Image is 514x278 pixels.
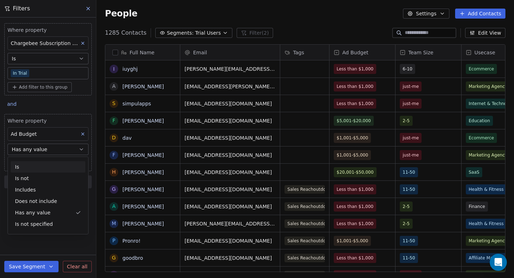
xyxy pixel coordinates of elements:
span: Less than $1,000 [337,100,373,107]
span: [EMAIL_ADDRESS][DOMAIN_NAME] [185,152,276,159]
button: Edit View [465,28,505,38]
span: Full Name [130,49,155,56]
button: Add Contacts [455,9,505,19]
span: Less than $1,000 [337,83,373,90]
span: 11-50 [403,254,415,262]
a: [PERSON_NAME] [122,152,164,158]
div: Full Name [105,45,180,60]
span: Less than $1,000 [337,65,373,73]
a: [PERSON_NAME] [122,272,164,278]
span: Sales Reachoutdone [284,185,325,194]
div: Open Intercom Messenger [490,254,507,271]
a: Pronro! [122,238,141,244]
button: Filter(2) [237,28,273,38]
span: [EMAIL_ADDRESS][DOMAIN_NAME] [185,134,276,142]
a: [PERSON_NAME] [122,84,164,89]
a: [PERSON_NAME] [122,187,164,192]
div: Is not specified [11,218,85,230]
span: [EMAIL_ADDRESS][DOMAIN_NAME] [185,203,276,210]
a: simpulapps [122,101,151,106]
div: Team Size [395,45,461,60]
span: $1,001-$5,000 [337,237,368,244]
div: P [112,237,115,244]
span: 11-50 [403,169,415,176]
span: just-me [403,152,419,159]
span: [PERSON_NAME][EMAIL_ADDRESS][DOMAIN_NAME] [185,220,276,227]
div: M [112,220,116,227]
div: Has any value [11,207,85,218]
span: [EMAIL_ADDRESS][PERSON_NAME][DOMAIN_NAME] [185,83,276,90]
span: [PERSON_NAME][EMAIL_ADDRESS][DOMAIN_NAME] [185,65,276,73]
span: 6-10 [403,65,412,73]
span: Marketing Agency [469,237,507,244]
div: F [112,151,115,159]
span: $1,001-$5,000 [337,134,368,142]
span: Sales Reachoutdone [284,219,325,228]
span: 11-50 [403,237,415,244]
span: Trial Users [195,29,221,37]
span: Team Size [408,49,433,56]
div: Is [11,161,85,173]
span: just-me [403,134,419,142]
span: 1285 Contacts [105,29,146,37]
span: Sales Reachoutdone [284,254,325,262]
span: People [105,8,137,19]
div: Includes [11,184,85,195]
span: Segments: [167,29,193,37]
span: Sales Reachoutdone [284,237,325,245]
span: $20,001-$50,000 [337,169,374,176]
span: [EMAIL_ADDRESS][DOMAIN_NAME] [185,117,276,124]
a: [PERSON_NAME] [122,221,164,227]
span: Ecommerce [469,134,494,142]
a: goodbro [122,255,143,261]
span: $5,001-$20,000 [337,117,371,124]
span: 11-50 [403,186,415,193]
div: Ad Budget [329,45,395,60]
span: Less than $1,000 [337,203,373,210]
span: Education [469,117,490,124]
div: h [112,168,116,176]
span: just-me [403,100,419,107]
span: Less than $1,000 [337,220,373,227]
div: grid [105,60,180,272]
div: d [112,134,116,142]
span: [EMAIL_ADDRESS][DOMAIN_NAME] [185,254,276,262]
span: Sales Reachoutdone [284,202,325,211]
div: s [112,100,116,107]
span: Less than $1,000 [337,254,373,262]
span: [EMAIL_ADDRESS][DOMAIN_NAME] [185,169,276,176]
span: [EMAIL_ADDRESS][DOMAIN_NAME] [185,100,276,107]
span: Affiliate Marketing [469,254,508,262]
span: [EMAIL_ADDRESS][DOMAIN_NAME] [185,186,276,193]
span: 2-5 [403,203,410,210]
span: 2-5 [403,117,410,124]
div: F [112,117,115,124]
span: Less than $1,000 [337,186,373,193]
span: just-me [403,83,419,90]
a: [PERSON_NAME] [122,169,164,175]
span: Health & Fitness [469,220,504,227]
a: dav [122,135,132,141]
span: Usecase [474,49,495,56]
div: G [112,185,116,193]
div: A [112,203,116,210]
a: [PERSON_NAME] [122,204,164,209]
button: Settings [403,9,449,19]
span: $1,001-$5,000 [337,152,368,159]
span: Marketing Agency [469,83,507,90]
a: [PERSON_NAME] [122,118,164,124]
div: Does not include [11,195,85,207]
div: i [113,65,115,73]
span: Marketing Agency [469,152,507,159]
div: A [112,83,116,90]
span: 2-5 [403,220,410,227]
div: Suggestions [8,161,88,230]
span: [EMAIL_ADDRESS][DOMAIN_NAME] [185,237,276,244]
div: Email [180,45,280,60]
a: iuyghj [122,66,138,72]
span: SaaS [469,169,479,176]
span: Finance [469,203,485,210]
div: Is not [11,173,85,184]
div: Tags [280,45,329,60]
span: Health & Fitness [469,186,504,193]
